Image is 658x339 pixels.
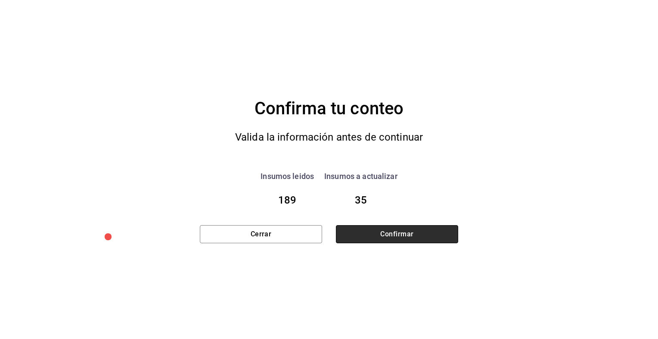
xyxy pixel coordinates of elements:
[200,96,458,122] div: Confirma tu conteo
[200,225,322,243] button: Cerrar
[324,170,397,182] div: Insumos a actualizar
[324,192,397,208] div: 35
[217,129,441,146] div: Valida la información antes de continuar
[261,170,314,182] div: Insumos leidos
[261,192,314,208] div: 189
[336,225,458,243] button: Confirmar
